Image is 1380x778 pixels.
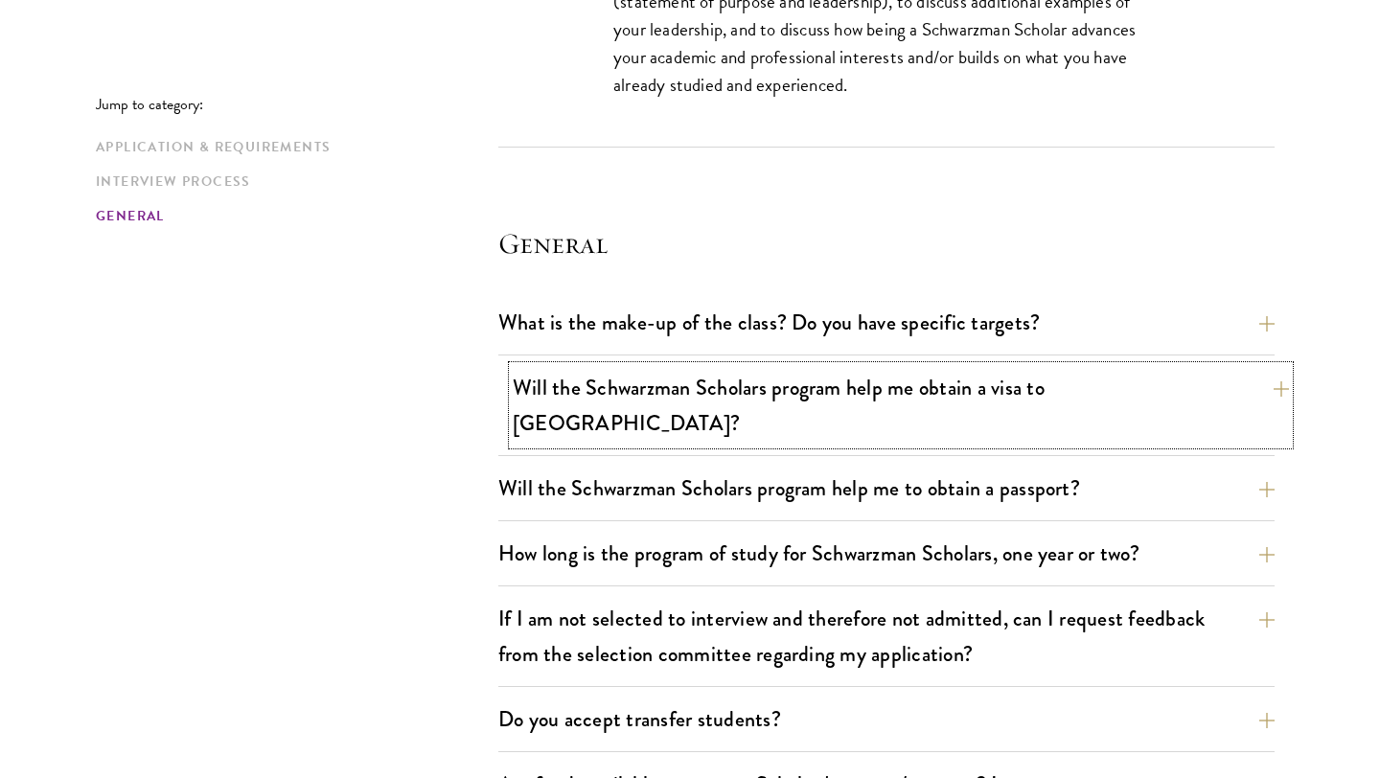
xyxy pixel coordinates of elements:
button: What is the make-up of the class? Do you have specific targets? [498,301,1275,344]
a: Interview Process [96,172,487,192]
button: Will the Schwarzman Scholars program help me to obtain a passport? [498,467,1275,510]
button: Do you accept transfer students? [498,698,1275,741]
h4: General [498,224,1275,263]
p: Jump to category: [96,96,498,113]
a: General [96,206,487,226]
button: How long is the program of study for Schwarzman Scholars, one year or two? [498,532,1275,575]
button: Will the Schwarzman Scholars program help me obtain a visa to [GEOGRAPHIC_DATA]? [513,366,1289,445]
a: Application & Requirements [96,137,487,157]
button: If I am not selected to interview and therefore not admitted, can I request feedback from the sel... [498,597,1275,675]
